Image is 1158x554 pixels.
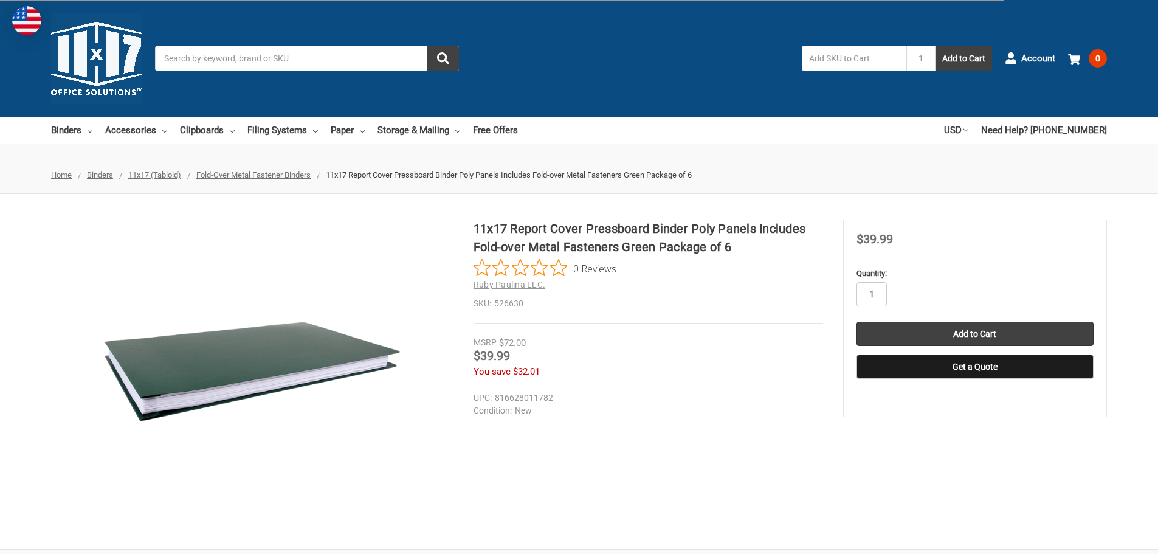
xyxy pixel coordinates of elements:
a: 11x17 (Tabloid) [128,170,181,179]
a: Clipboards [180,117,235,144]
span: 0 Reviews [573,259,616,277]
button: Rated 0 out of 5 stars from 0 reviews. Jump to reviews. [474,259,616,277]
button: Add to Cart [936,46,992,71]
img: duty and tax information for United States [12,6,41,35]
div: MSRP [474,336,497,349]
dd: New [474,404,818,417]
span: Account [1021,52,1055,66]
a: USD [944,117,968,144]
dt: SKU: [474,297,491,310]
a: Paper [331,117,365,144]
dd: 816628011782 [474,392,818,404]
a: Free Offers [473,117,518,144]
label: Quantity: [856,268,1094,280]
button: Get a Quote [856,355,1094,379]
a: Binders [87,170,113,179]
span: 11x17 Report Cover Pressboard Binder Poly Panels Includes Fold-over Metal Fasteners Green Package... [326,170,692,179]
dd: 526630 [474,297,823,310]
h1: 11x17 Report Cover Pressboard Binder Poly Panels Includes Fold-over Metal Fasteners Green Package... [474,220,823,256]
a: Storage & Mailing [377,117,460,144]
span: $32.01 [513,366,540,377]
a: Filing Systems [247,117,318,144]
span: 0 [1089,49,1107,68]
span: You save [474,366,511,377]
a: Need Help? [PHONE_NUMBER] [981,117,1107,144]
a: Home [51,170,72,179]
a: Account [1005,43,1055,74]
input: Search by keyword, brand or SKU [155,46,459,71]
a: Fold-Over Metal Fastener Binders [196,170,311,179]
dt: UPC: [474,392,492,404]
a: Binders [51,117,92,144]
input: Add to Cart [856,322,1094,346]
span: $72.00 [499,338,526,348]
input: Add SKU to Cart [802,46,906,71]
img: 11x17 Report Cover Pressboard Binder Poly Panels Includes Fold-over Metal Fasteners Green Package... [100,220,404,524]
a: Accessories [105,117,167,144]
a: 0 [1068,43,1107,74]
dt: Condition: [474,404,512,417]
span: $39.99 [856,232,893,246]
img: 11x17.com [51,13,142,104]
span: $39.99 [474,348,510,363]
a: Ruby Paulina LLC. [474,280,545,289]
